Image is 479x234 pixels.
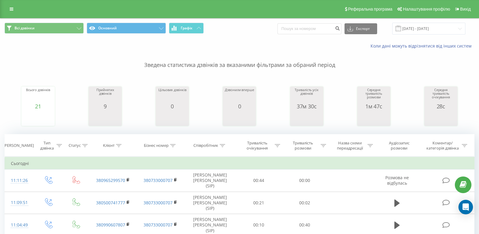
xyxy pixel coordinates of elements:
[158,103,186,109] div: 0
[359,88,389,103] div: Середня тривалість розмови
[225,88,254,103] div: Дзвонили вперше
[292,103,322,109] div: 37м 30с
[144,143,169,148] div: Бізнес номер
[144,200,173,206] a: 380733000707
[169,23,204,34] button: Графік
[181,26,193,30] span: Графік
[426,88,456,103] div: Середня тривалість очікування
[241,140,273,151] div: Тривалість очікування
[236,192,282,214] td: 00:21
[5,157,474,170] td: Сьогодні
[3,143,34,148] div: [PERSON_NAME]
[425,140,460,151] div: Коментар/категорія дзвінка
[184,170,236,192] td: [PERSON_NAME] [PERSON_NAME] (SIP)
[385,175,409,186] span: Розмова не відбулась
[282,192,328,214] td: 00:02
[334,140,366,151] div: Назва схеми переадресації
[87,23,166,34] button: Основний
[287,140,319,151] div: Тривалість розмови
[458,200,473,214] div: Open Intercom Messenger
[282,170,328,192] td: 00:00
[345,23,377,34] button: Експорт
[184,192,236,214] td: [PERSON_NAME] [PERSON_NAME] (SIP)
[193,143,218,148] div: Співробітник
[26,103,50,109] div: 21
[277,23,341,34] input: Пошук за номером
[225,103,254,109] div: 0
[158,88,186,103] div: Цільових дзвінків
[90,103,120,109] div: 9
[11,175,28,186] div: 11:11:26
[5,23,84,34] button: Всі дзвінки
[96,222,125,228] a: 380990607807
[90,88,120,103] div: Прийнятих дзвінків
[426,103,456,109] div: 28с
[348,7,393,12] span: Реферальна програма
[103,143,115,148] div: Клієнт
[96,200,125,206] a: 380500741777
[26,88,50,103] div: Всього дзвінків
[144,222,173,228] a: 380733000707
[15,26,34,31] span: Всі дзвінки
[292,88,322,103] div: Тривалість усіх дзвінків
[144,177,173,183] a: 380733000707
[11,219,28,231] div: 11:04:49
[69,143,81,148] div: Статус
[371,43,474,49] a: Коли дані можуть відрізнятися вiд інших систем
[403,7,450,12] span: Налаштування профілю
[359,103,389,109] div: 1м 47с
[5,49,474,69] p: Зведена статистика дзвінків за вказаними фільтрами за обраний період
[380,140,418,151] div: Аудіозапис розмови
[11,197,28,209] div: 11:09:51
[96,177,125,183] a: 380965299570
[39,140,55,151] div: Тип дзвінка
[460,7,471,12] span: Вихід
[236,170,282,192] td: 00:44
